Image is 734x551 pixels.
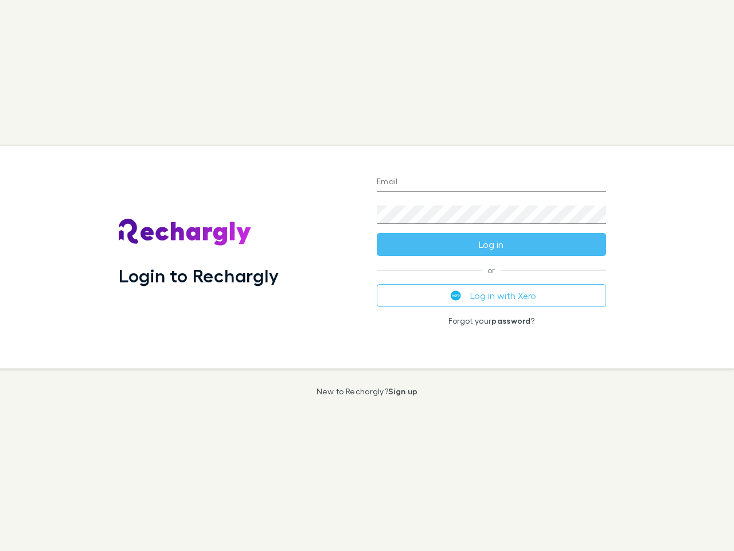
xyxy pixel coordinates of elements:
button: Log in [377,233,606,256]
p: New to Rechargly? [317,387,418,396]
img: Xero's logo [451,290,461,301]
p: Forgot your ? [377,316,606,325]
a: Sign up [388,386,417,396]
button: Log in with Xero [377,284,606,307]
img: Rechargly's Logo [119,219,252,246]
a: password [491,316,530,325]
h1: Login to Rechargly [119,265,279,286]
